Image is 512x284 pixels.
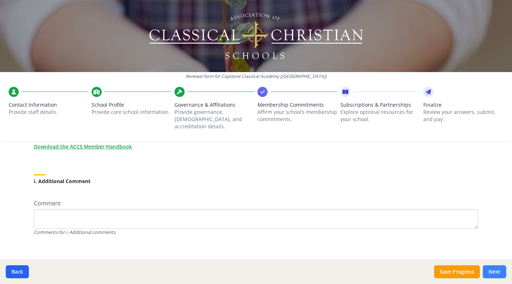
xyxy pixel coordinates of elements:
div: Comments for i. Additional comments. [34,229,478,236]
span: Contact Information [9,101,89,108]
p: Provide staff details. [9,108,89,116]
span: Governance & Affiliations [175,101,255,108]
span: School Profile [92,101,172,108]
button: Next [483,265,506,278]
p: Provide governance, [DEMOGRAPHIC_DATA], and accreditation details. [175,108,255,130]
button: Save Progress [434,265,480,278]
img: Logo [148,11,364,61]
h5: i. Additional Comment [34,178,478,184]
span: Finalize [423,101,503,108]
p: Explore optional resources for your school. [340,108,420,123]
span: Subscriptions & Partnerships [340,101,420,108]
button: Back [6,265,29,278]
span: Membership Commitments [257,101,337,108]
p: Provide core school information. [92,108,172,116]
p: Review your answers, submit, and pay. [423,108,503,123]
p: Affirm your school’s membership commitments. [257,108,337,123]
span: Comment [34,199,61,207]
